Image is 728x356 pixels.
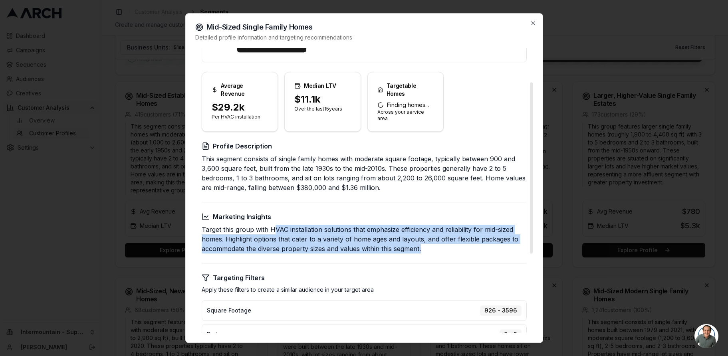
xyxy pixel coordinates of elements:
[294,93,351,106] div: $11.1k
[294,106,351,112] p: Over the last 15 years
[195,34,533,42] p: Detailed profile information and targeting recommendations
[202,212,527,222] h3: Marketing Insights
[202,154,527,192] p: This segment consists of single family homes with moderate square footage, typically between 900 ...
[207,307,251,314] span: Square Footage
[212,101,268,114] div: $29.2k
[202,273,527,283] h3: Targeting Filters
[212,82,268,98] div: Average Revenue
[202,141,527,151] h3: Profile Description
[480,305,522,316] div: 926 - 3596
[377,82,434,98] div: Targetable Homes
[202,286,527,294] p: Apply these filters to create a similar audience in your target area
[207,330,235,338] span: Bedrooms
[212,114,268,120] p: Per HVAC installation
[202,225,527,253] p: Target this group with HVAC installation solutions that emphasize efficiency and reliability for ...
[500,329,522,340] div: 2 - 5
[294,82,351,90] div: Median LTV
[377,109,434,122] p: Across your service area
[195,23,533,31] h2: Mid-Sized Single Family Homes
[377,101,434,109] span: Finding homes...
